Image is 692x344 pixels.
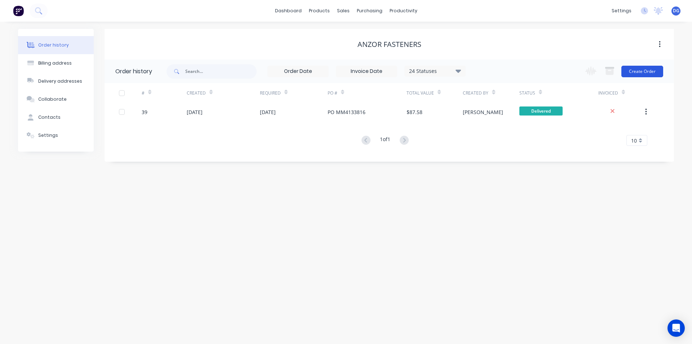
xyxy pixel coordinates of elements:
[142,108,147,116] div: 39
[142,90,145,96] div: #
[187,83,260,103] div: Created
[405,67,465,75] div: 24 Statuses
[631,137,637,144] span: 10
[18,72,94,90] button: Delivery addresses
[407,108,422,116] div: $87.58
[598,83,643,103] div: Invoiced
[598,90,618,96] div: Invoiced
[271,5,305,16] a: dashboard
[305,5,333,16] div: products
[18,108,94,126] button: Contacts
[185,64,257,79] input: Search...
[142,83,187,103] div: #
[38,96,67,103] div: Collaborate
[328,108,365,116] div: PO MM4133816
[18,90,94,108] button: Collaborate
[336,66,397,77] input: Invoice Date
[673,8,679,14] span: DG
[519,90,535,96] div: Status
[380,135,390,146] div: 1 of 1
[328,90,337,96] div: PO #
[38,78,82,84] div: Delivery addresses
[519,106,563,116] span: Delivered
[463,90,488,96] div: Created By
[407,83,463,103] div: Total Value
[18,36,94,54] button: Order history
[667,319,685,337] div: Open Intercom Messenger
[18,126,94,144] button: Settings
[38,132,58,139] div: Settings
[260,108,276,116] div: [DATE]
[260,83,328,103] div: Required
[115,67,152,76] div: Order history
[260,90,281,96] div: Required
[38,60,72,66] div: Billing address
[463,108,503,116] div: [PERSON_NAME]
[407,90,434,96] div: Total Value
[328,83,407,103] div: PO #
[13,5,24,16] img: Factory
[519,83,598,103] div: Status
[333,5,353,16] div: sales
[38,114,61,121] div: Contacts
[187,108,203,116] div: [DATE]
[463,83,519,103] div: Created By
[608,5,635,16] div: settings
[353,5,386,16] div: purchasing
[358,40,421,49] div: Anzor Fasteners
[18,54,94,72] button: Billing address
[268,66,328,77] input: Order Date
[38,42,69,48] div: Order history
[187,90,206,96] div: Created
[621,66,663,77] button: Create Order
[386,5,421,16] div: productivity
